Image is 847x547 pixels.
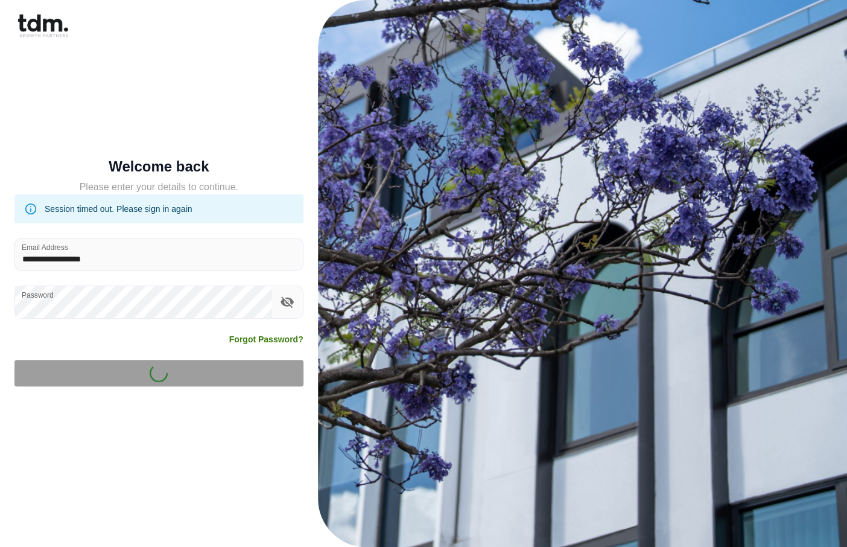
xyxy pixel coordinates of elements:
[14,161,303,173] h5: Welcome back
[14,180,303,194] h5: Please enter your details to continue.
[22,290,54,300] label: Password
[22,242,68,252] label: Email Address
[277,292,297,312] button: toggle password visibility
[45,198,192,220] div: Session timed out. Please sign in again
[229,333,303,345] a: Forgot Password?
